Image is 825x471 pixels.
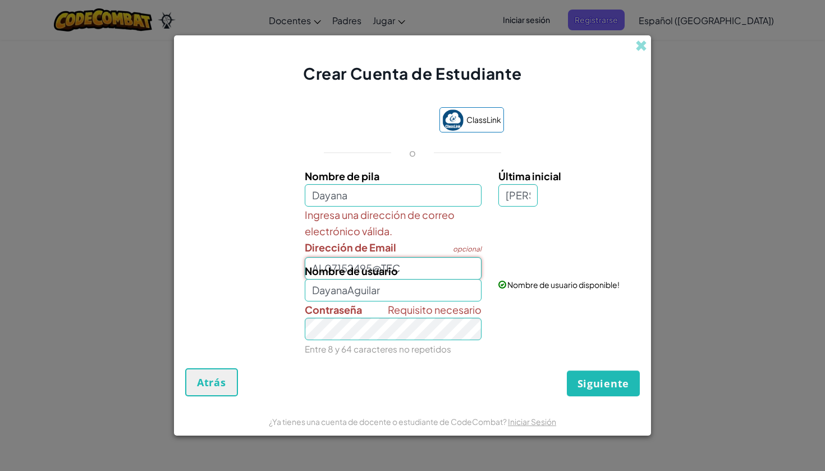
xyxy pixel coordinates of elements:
span: Contraseña [305,303,362,316]
button: Siguiente [567,371,640,396]
span: Ingresa una dirección de correo electrónico válida. [305,207,482,239]
span: Dirección de Email [305,241,396,254]
span: Crear Cuenta de Estudiante [303,63,522,83]
span: Nombre de pila [305,170,379,182]
span: ClassLink [466,112,501,128]
img: classlink-logo-small.png [442,109,464,131]
span: Atrás [197,376,226,389]
button: Atrás [185,368,238,396]
small: Entre 8 y 64 caracteres no repetidos [305,344,451,354]
span: Requisito necesario [388,301,482,318]
p: o [409,146,416,159]
div: Acceder con Google. Se abre en una pestaña nueva [321,109,428,134]
iframe: Botón de Acceder con Google [315,109,434,134]
a: Iniciar Sesión [508,417,556,427]
span: Siguiente [577,377,629,390]
span: Nombre de usuario [305,264,398,277]
span: ¿Ya tienes una cuenta de docente o estudiante de CodeCombat? [269,417,508,427]
span: Nombre de usuario disponible! [507,280,620,290]
span: opcional [453,245,482,253]
span: Última inicial [498,170,561,182]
